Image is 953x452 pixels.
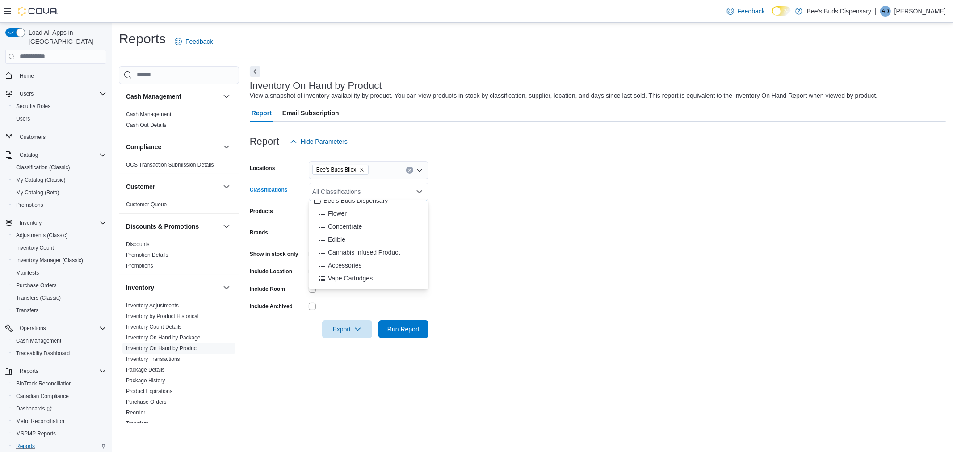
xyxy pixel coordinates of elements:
[252,104,272,122] span: Report
[16,393,69,400] span: Canadian Compliance
[13,113,106,124] span: Users
[126,142,161,151] h3: Compliance
[126,283,154,292] h3: Inventory
[9,113,110,125] button: Users
[13,113,34,124] a: Users
[9,292,110,304] button: Transfers (Classic)
[126,162,214,168] a: OCS Transaction Submission Details
[25,28,106,46] span: Load All Apps in [GEOGRAPHIC_DATA]
[9,229,110,242] button: Adjustments (Classic)
[772,6,791,16] input: Dark Mode
[328,248,400,257] span: Cannabis Infused Product
[16,189,59,196] span: My Catalog (Beta)
[16,405,52,412] span: Dashboards
[309,233,428,246] button: Edible
[328,261,361,270] span: Accessories
[16,115,30,122] span: Users
[126,111,171,117] a: Cash Management
[16,294,61,301] span: Transfers (Classic)
[20,325,46,332] span: Operations
[316,165,357,174] span: Bee's Buds Biloxi
[282,104,339,122] span: Email Subscription
[13,230,71,241] a: Adjustments (Classic)
[126,324,182,330] a: Inventory Count Details
[13,101,54,112] a: Security Roles
[16,150,106,160] span: Catalog
[126,142,219,151] button: Compliance
[16,218,45,228] button: Inventory
[126,92,181,101] h3: Cash Management
[16,150,42,160] button: Catalog
[126,252,168,258] a: Promotion Details
[250,251,298,258] label: Show in stock only
[126,222,219,231] button: Discounts & Promotions
[9,174,110,186] button: My Catalog (Classic)
[309,207,428,220] button: Flower
[119,30,166,48] h1: Reports
[13,280,60,291] a: Purchase Orders
[250,165,275,172] label: Locations
[13,293,64,303] a: Transfers (Classic)
[250,91,878,100] div: View a snapshot of inventory availability by product. You can view products in stock by classific...
[126,420,148,427] span: Transfers
[9,186,110,199] button: My Catalog (Beta)
[250,268,292,275] label: Include Location
[16,282,57,289] span: Purchase Orders
[13,200,106,210] span: Promotions
[9,161,110,174] button: Classification (Classic)
[9,100,110,113] button: Security Roles
[16,132,49,142] a: Customers
[309,285,428,298] button: Rolling Trays
[126,262,153,269] span: Promotions
[13,416,106,427] span: Metrc Reconciliation
[16,70,106,81] span: Home
[16,131,106,142] span: Customers
[309,194,428,207] button: Bee's Buds Dispensary
[286,133,351,151] button: Hide Parameters
[171,33,216,50] a: Feedback
[13,187,63,198] a: My Catalog (Beta)
[13,391,72,402] a: Canadian Compliance
[16,307,38,314] span: Transfers
[13,441,106,452] span: Reports
[309,220,428,233] button: Concentrate
[13,441,38,452] a: Reports
[126,263,153,269] a: Promotions
[126,283,219,292] button: Inventory
[2,365,110,377] button: Reports
[416,167,423,174] button: Open list of options
[221,282,232,293] button: Inventory
[126,367,165,373] a: Package Details
[126,302,179,309] a: Inventory Adjustments
[328,222,362,231] span: Concentrate
[126,388,172,395] span: Product Expirations
[126,241,150,248] span: Discounts
[119,300,239,432] div: Inventory
[9,335,110,347] button: Cash Management
[250,303,293,310] label: Include Archived
[13,280,106,291] span: Purchase Orders
[9,427,110,440] button: MSPMP Reports
[9,304,110,317] button: Transfers
[378,320,428,338] button: Run Report
[126,241,150,247] a: Discounts
[328,274,373,283] span: Vape Cartridges
[9,390,110,402] button: Canadian Compliance
[250,208,273,215] label: Products
[16,232,68,239] span: Adjustments (Classic)
[126,122,167,128] a: Cash Out Details
[13,255,106,266] span: Inventory Manager (Classic)
[126,222,199,231] h3: Discounts & Promotions
[126,334,201,341] span: Inventory On Hand by Package
[126,377,165,384] a: Package History
[18,7,58,16] img: Cova
[309,272,428,285] button: Vape Cartridges
[13,305,42,316] a: Transfers
[359,167,365,172] button: Remove Bee's Buds Biloxi from selection in this group
[13,175,106,185] span: My Catalog (Classic)
[126,161,214,168] span: OCS Transaction Submission Details
[126,388,172,394] a: Product Expirations
[9,347,110,360] button: Traceabilty Dashboard
[13,268,42,278] a: Manifests
[119,159,239,174] div: Compliance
